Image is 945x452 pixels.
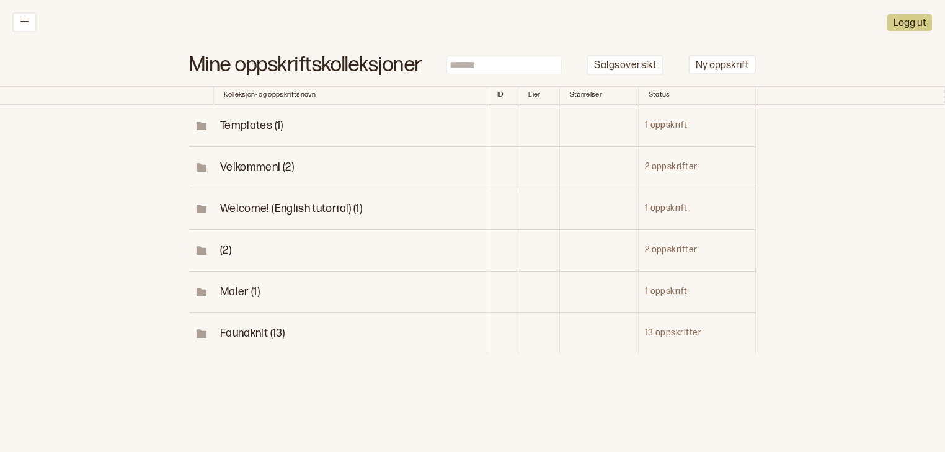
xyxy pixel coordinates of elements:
[220,327,285,340] span: Toggle Row Expanded
[638,229,756,271] td: 2 oppskrifter
[220,119,283,132] span: Toggle Row Expanded
[214,86,487,105] th: Kolleksjon- og oppskriftsnavn
[638,146,756,188] td: 2 oppskrifter
[518,86,559,105] th: Toggle SortBy
[190,286,213,298] span: Toggle Row Expanded
[559,86,638,105] th: Toggle SortBy
[220,202,362,215] span: Toggle Row Expanded
[587,55,663,76] button: Salgsoversikt
[190,161,213,174] span: Toggle Row Expanded
[638,105,756,147] td: 1 oppskrift
[220,161,294,174] span: Toggle Row Expanded
[688,55,756,74] button: Ny oppskrift
[190,203,213,215] span: Toggle Row Expanded
[220,285,260,298] span: Toggle Row Expanded
[638,312,756,354] td: 13 oppskrifter
[190,244,213,257] span: Toggle Row Expanded
[190,120,213,132] span: Toggle Row Expanded
[190,327,213,340] span: Toggle Row Expanded
[638,188,756,229] td: 1 oppskrift
[887,14,932,31] button: Logg ut
[594,60,656,73] p: Salgsoversikt
[189,86,214,105] th: Toggle SortBy
[487,86,518,105] th: Toggle SortBy
[220,244,231,257] span: Toggle Row Expanded
[189,59,422,72] h1: Mine oppskriftskolleksjoner
[638,86,756,105] th: Toggle SortBy
[638,271,756,312] td: 1 oppskrift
